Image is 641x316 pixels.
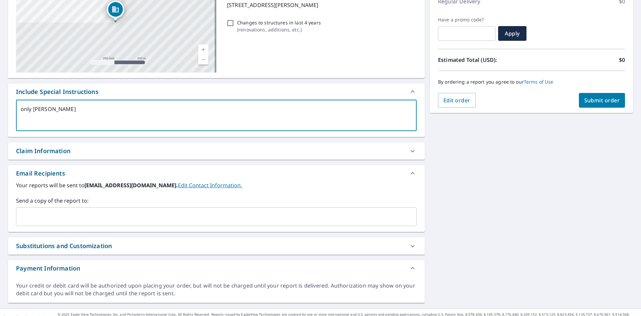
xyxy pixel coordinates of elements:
div: Payment Information [16,264,80,273]
label: Have a promo code? [438,17,495,23]
div: Substitutions and Customization [16,241,112,250]
span: Edit order [443,97,470,104]
p: $0 [619,56,625,64]
p: ( renovations, additions, etc. ) [237,26,321,33]
span: Apply [503,30,521,37]
div: Substitutions and Customization [8,237,425,254]
div: Email Recipients [8,165,425,181]
div: Claim Information [8,142,425,160]
b: [EMAIL_ADDRESS][DOMAIN_NAME]. [84,182,178,189]
a: EditContactInfo [178,182,242,189]
button: Apply [498,26,526,41]
p: Estimated Total (USD): [438,56,531,64]
label: Send a copy of the report to: [16,197,417,205]
div: Email Recipients [16,169,65,178]
a: Terms of Use [524,79,554,85]
div: Claim Information [16,146,70,155]
textarea: only [PERSON_NAME] [21,106,412,125]
button: Submit order [579,93,625,108]
span: Submit order [584,97,620,104]
a: Current Level 17, Zoom In [198,44,208,55]
div: Include Special Instructions [16,87,98,96]
label: Your reports will be sent to [16,181,417,189]
div: Payment Information [8,260,425,276]
p: By ordering a report you agree to our [438,79,625,85]
div: Your credit or debit card will be authorized upon placing your order, but will not be charged unt... [16,282,417,297]
p: [STREET_ADDRESS][PERSON_NAME] [227,1,414,9]
a: Current Level 17, Zoom Out [198,55,208,65]
p: Changes to structures in last 4 years [237,19,321,26]
button: Edit order [438,93,476,108]
div: Include Special Instructions [8,84,425,100]
div: Dropped pin, building 1, Commercial property, 7533 N Kendall Dr Miami, FL 33156 [107,1,124,21]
